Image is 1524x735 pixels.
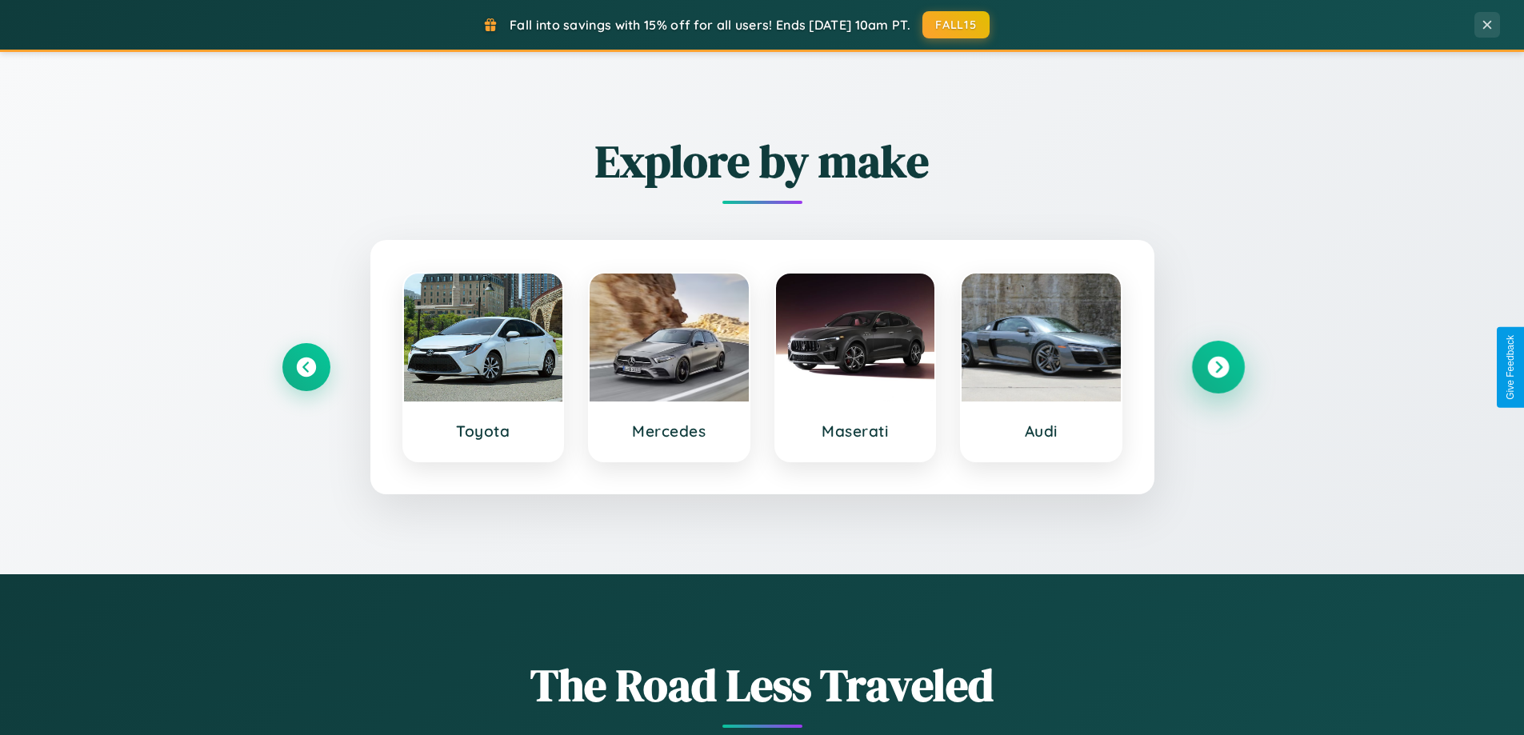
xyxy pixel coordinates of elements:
[1505,335,1516,400] div: Give Feedback
[606,421,733,441] h3: Mercedes
[282,130,1242,192] h2: Explore by make
[792,421,919,441] h3: Maserati
[420,421,547,441] h3: Toyota
[282,654,1242,716] h1: The Road Less Traveled
[978,421,1105,441] h3: Audi
[510,17,910,33] span: Fall into savings with 15% off for all users! Ends [DATE] 10am PT.
[922,11,990,38] button: FALL15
